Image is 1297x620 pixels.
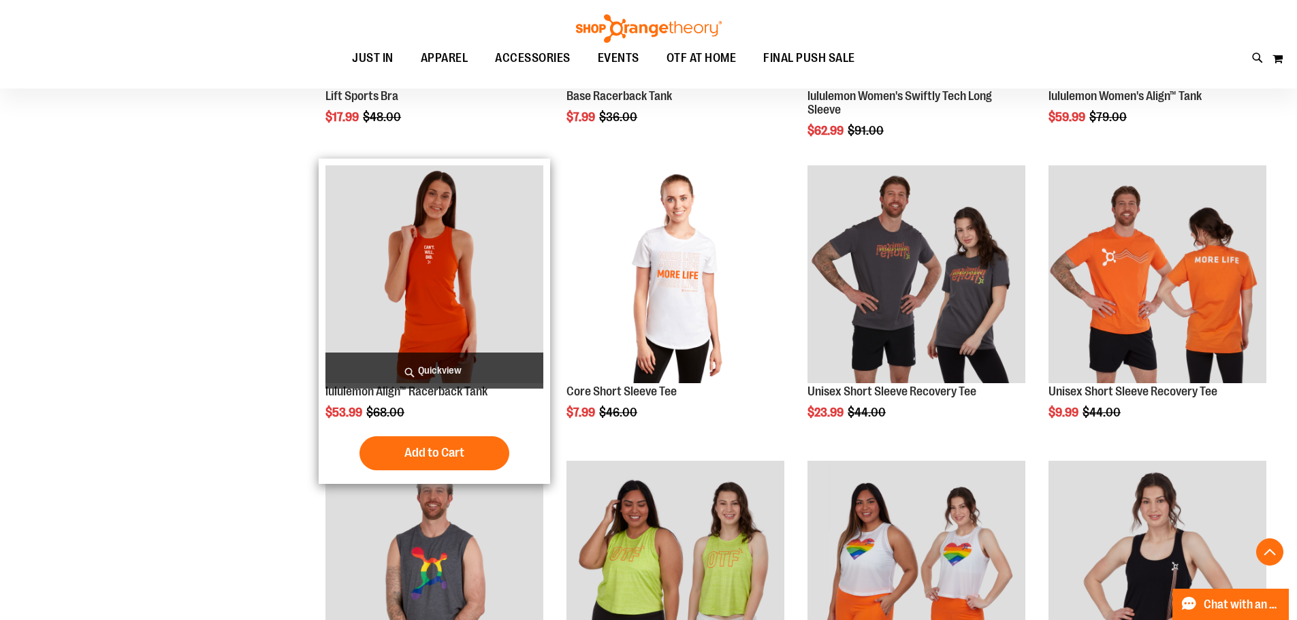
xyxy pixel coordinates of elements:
[566,165,784,385] a: Product image for Core Short Sleeve Tee
[325,89,398,103] a: Lift Sports Bra
[848,124,886,137] span: $91.00
[667,43,737,74] span: OTF AT HOME
[325,165,543,385] a: Product image for lululemon Align™ Racerback Tank
[325,353,543,389] a: Quickview
[1048,406,1080,419] span: $9.99
[807,385,976,398] a: Unisex Short Sleeve Recovery Tee
[1083,406,1123,419] span: $44.00
[1048,165,1266,383] img: Product image for Unisex Short Sleeve Recovery Tee
[319,159,550,484] div: product
[1048,110,1087,124] span: $59.99
[599,406,639,419] span: $46.00
[363,110,403,124] span: $48.00
[566,89,672,103] a: Base Racerback Tank
[1089,110,1129,124] span: $79.00
[566,165,784,383] img: Product image for Core Short Sleeve Tee
[421,43,468,74] span: APPAREL
[325,385,487,398] a: lululemon Align™ Racerback Tank
[801,159,1032,454] div: product
[566,385,677,398] a: Core Short Sleeve Tee
[404,445,464,460] span: Add to Cart
[352,43,394,74] span: JUST IN
[1048,385,1217,398] a: Unisex Short Sleeve Recovery Tee
[325,165,543,383] img: Product image for lululemon Align™ Racerback Tank
[325,406,364,419] span: $53.99
[574,14,724,43] img: Shop Orangetheory
[560,159,791,454] div: product
[599,110,639,124] span: $36.00
[566,110,597,124] span: $7.99
[359,436,509,470] button: Add to Cart
[1048,165,1266,385] a: Product image for Unisex Short Sleeve Recovery Tee
[1256,538,1283,566] button: Back To Top
[1048,89,1202,103] a: lululemon Women's Align™ Tank
[763,43,855,74] span: FINAL PUSH SALE
[598,43,639,74] span: EVENTS
[807,124,846,137] span: $62.99
[495,43,571,74] span: ACCESSORIES
[807,89,992,116] a: lululemon Women's Swiftly Tech Long Sleeve
[807,165,1025,383] img: Product image for Unisex Short Sleeve Recovery Tee
[807,165,1025,385] a: Product image for Unisex Short Sleeve Recovery Tee
[1172,589,1290,620] button: Chat with an Expert
[366,406,406,419] span: $68.00
[1204,598,1281,611] span: Chat with an Expert
[1042,159,1273,454] div: product
[325,110,361,124] span: $17.99
[566,406,597,419] span: $7.99
[807,406,846,419] span: $23.99
[848,406,888,419] span: $44.00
